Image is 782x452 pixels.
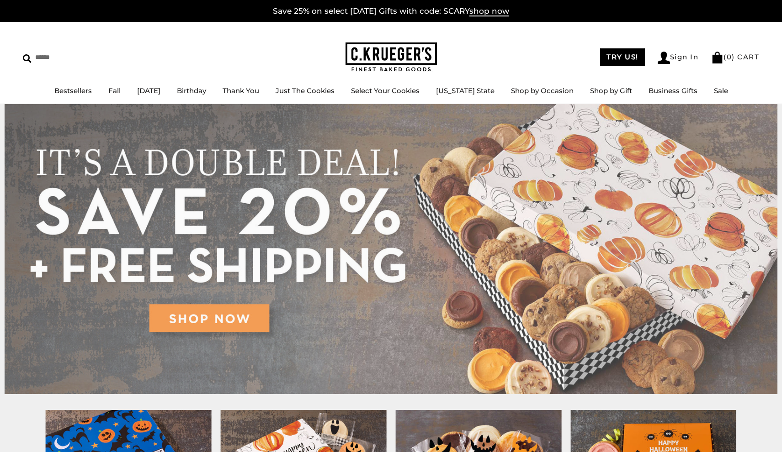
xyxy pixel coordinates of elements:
[727,53,732,61] span: 0
[177,86,206,95] a: Birthday
[23,54,32,63] img: Search
[600,48,645,66] a: TRY US!
[714,86,728,95] a: Sale
[276,86,335,95] a: Just The Cookies
[273,6,509,16] a: Save 25% on select [DATE] Gifts with code: SCARYshop now
[436,86,495,95] a: [US_STATE] State
[649,86,697,95] a: Business Gifts
[108,86,121,95] a: Fall
[590,86,632,95] a: Shop by Gift
[711,53,759,61] a: (0) CART
[223,86,259,95] a: Thank You
[5,104,777,394] img: C.Krueger's Special Offer
[511,86,574,95] a: Shop by Occasion
[346,42,437,72] img: C.KRUEGER'S
[469,6,509,16] span: shop now
[658,52,670,64] img: Account
[23,50,132,64] input: Search
[711,52,723,63] img: Bag
[137,86,160,95] a: [DATE]
[351,86,420,95] a: Select Your Cookies
[54,86,92,95] a: Bestsellers
[658,52,699,64] a: Sign In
